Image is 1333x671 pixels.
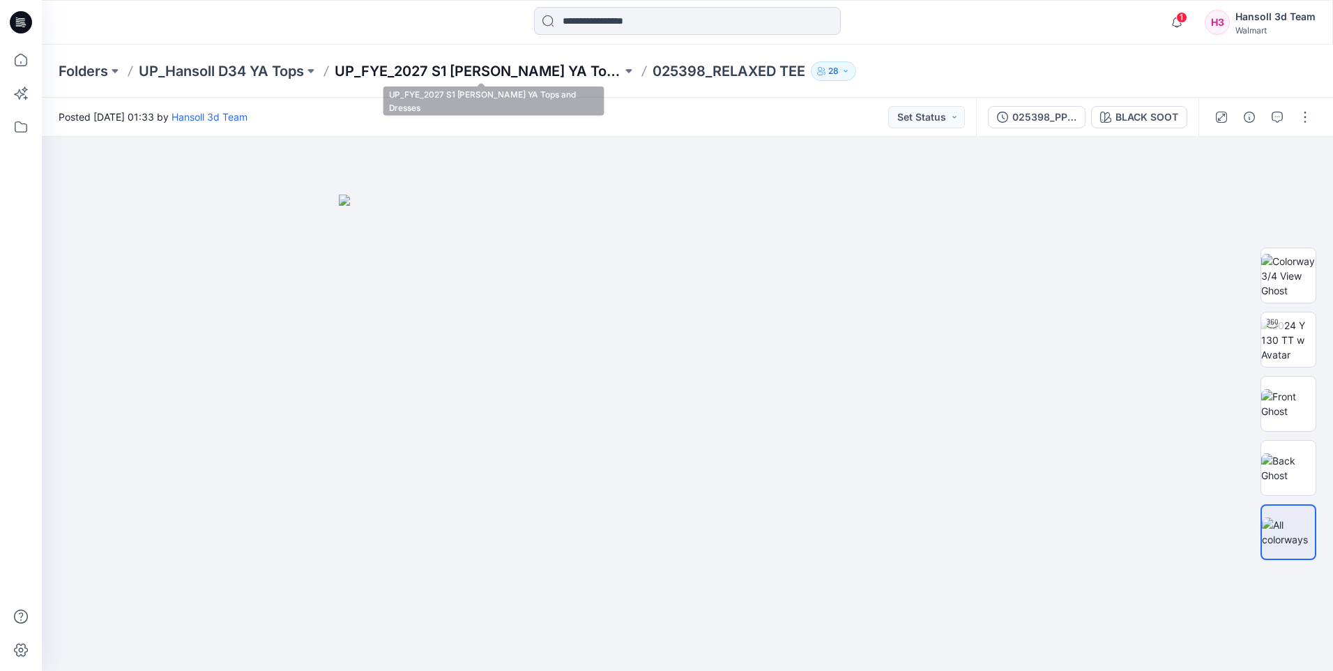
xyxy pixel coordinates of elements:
img: Back Ghost [1261,453,1316,483]
img: All colorways [1262,518,1315,547]
div: 025398_PP FC_RELAXED TEE([GEOGRAPHIC_DATA]) [1012,110,1076,125]
img: eyJhbGciOiJIUzI1NiIsImtpZCI6IjAiLCJzbHQiOiJzZXMiLCJ0eXAiOiJKV1QifQ.eyJkYXRhIjp7InR5cGUiOiJzdG9yYW... [339,195,1036,671]
a: UP_FYE_2027 S1 [PERSON_NAME] YA Tops and Dresses [335,61,622,81]
img: Front Ghost [1261,389,1316,419]
p: 025398_RELAXED TEE [653,61,805,81]
p: 28 [828,63,839,79]
a: Folders [59,61,108,81]
button: BLACK SOOT [1091,106,1187,128]
div: Walmart [1235,25,1316,36]
span: Posted [DATE] 01:33 by [59,110,247,124]
div: BLACK SOOT [1115,110,1178,125]
button: Details [1238,106,1260,128]
button: 28 [811,61,856,81]
a: Hansoll 3d Team [172,111,247,123]
div: H3 [1205,10,1230,35]
img: 2024 Y 130 TT w Avatar [1261,318,1316,362]
div: Hansoll 3d Team [1235,8,1316,25]
img: Colorway 3/4 View Ghost [1261,254,1316,298]
span: 1 [1176,12,1187,23]
button: 025398_PP FC_RELAXED TEE([GEOGRAPHIC_DATA]) [988,106,1086,128]
a: UP_Hansoll D34 YA Tops [139,61,304,81]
